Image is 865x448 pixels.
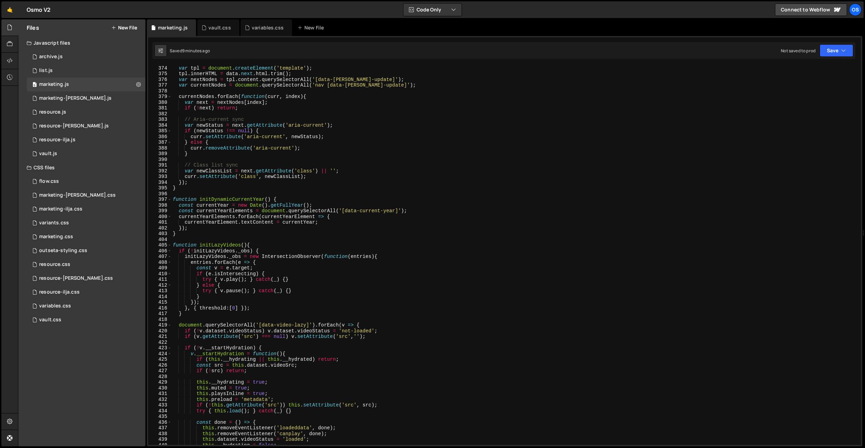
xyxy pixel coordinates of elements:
div: list.js [39,68,53,74]
button: Save [820,44,853,57]
div: resource-ilja.js [39,137,75,143]
div: resource-ilja.css [39,289,80,295]
div: flow.css [39,178,59,185]
div: 16596/45511.css [27,216,145,230]
div: 397 [148,197,172,203]
span: 0 [33,82,37,88]
div: 16596/45151.js [27,64,145,78]
div: 438 [148,431,172,437]
a: Os [849,3,862,16]
div: 418 [148,317,172,323]
div: CSS files [18,161,145,174]
div: marketing.css [39,234,73,240]
div: 424 [148,351,172,357]
div: 439 [148,437,172,442]
div: 411 [148,277,172,283]
div: variants.css [39,220,69,226]
div: 16596/46196.css [27,271,145,285]
div: archive.js [39,54,63,60]
div: 392 [148,168,172,174]
div: 416 [148,305,172,311]
button: Code Only [403,3,462,16]
div: 432 [148,397,172,403]
div: New File [297,24,327,31]
div: 390 [148,157,172,163]
div: Javascript files [18,36,145,50]
div: 425 [148,357,172,362]
div: 412 [148,283,172,288]
div: 16596/45154.css [27,299,145,313]
div: 16596/46194.js [27,119,145,133]
div: 398 [148,203,172,208]
a: Connect to Webflow [775,3,847,16]
div: 404 [148,237,172,243]
div: 386 [148,134,172,140]
div: 16596/46198.css [27,285,145,299]
div: 16596/45446.css [27,230,145,244]
div: marketing-ilja.css [39,206,82,212]
div: 384 [148,123,172,128]
div: 429 [148,379,172,385]
div: 434 [148,408,172,414]
h2: Files [27,24,39,32]
div: 423 [148,345,172,351]
div: 431 [148,391,172,397]
div: Saved [170,48,210,54]
div: 428 [148,374,172,380]
div: 16596/47552.css [27,174,145,188]
div: 417 [148,311,172,317]
div: 377 [148,82,172,88]
div: 16596/46284.css [27,188,145,202]
div: variables.css [252,24,284,31]
div: 374 [148,65,172,71]
div: 376 [148,77,172,83]
div: 402 [148,225,172,231]
div: resource.js [39,109,66,115]
div: 16596/45133.js [27,147,145,161]
div: marketing.js [158,24,188,31]
div: 403 [148,231,172,237]
div: 9 minutes ago [182,48,210,54]
div: 406 [148,248,172,254]
div: 420 [148,328,172,334]
div: 382 [148,111,172,117]
div: variables.css [39,303,71,309]
div: resource.css [39,261,70,268]
div: 385 [148,128,172,134]
div: 393 [148,174,172,180]
div: 383 [148,117,172,123]
div: vault.js [39,151,57,157]
div: resource-[PERSON_NAME].css [39,275,113,281]
div: 16596/45424.js [27,91,145,105]
div: 409 [148,265,172,271]
div: resource-[PERSON_NAME].js [39,123,109,129]
div: 436 [148,420,172,425]
div: Osmo V2 [27,6,51,14]
div: 16596/47731.css [27,202,145,216]
div: 16596/46210.js [27,50,145,64]
div: marketing-[PERSON_NAME].css [39,192,116,198]
div: vault.css [39,317,61,323]
div: 379 [148,94,172,100]
div: Not saved to prod [781,48,815,54]
div: 410 [148,271,172,277]
div: vault.css [208,24,231,31]
div: 400 [148,214,172,220]
div: 435 [148,414,172,420]
div: 395 [148,185,172,191]
div: 391 [148,162,172,168]
div: 399 [148,208,172,214]
div: 426 [148,362,172,368]
div: 16596/45422.js [27,78,145,91]
div: 427 [148,368,172,374]
div: 375 [148,71,172,77]
div: 419 [148,322,172,328]
div: 433 [148,402,172,408]
div: 380 [148,100,172,106]
div: 389 [148,151,172,157]
div: 378 [148,88,172,94]
button: New File [111,25,137,30]
div: 396 [148,191,172,197]
div: 401 [148,219,172,225]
